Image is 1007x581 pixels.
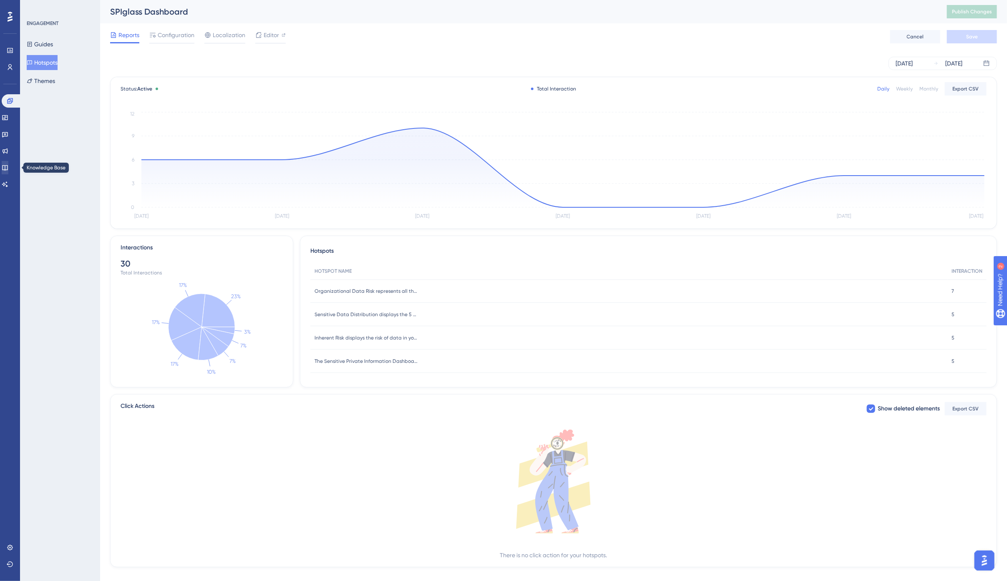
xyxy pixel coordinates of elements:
tspan: 3 [132,181,134,186]
div: Interactions [121,243,153,253]
div: Total Interaction [531,86,576,92]
div: Daily [877,86,889,92]
text: 17% [179,282,187,288]
div: [DATE] [896,58,913,68]
text: 10% [207,369,216,375]
span: The Sensitive Private Information Dashboard (SPIglass™) Dashboard is a dashboard with a specific ... [315,358,419,365]
text: 7% [241,342,247,349]
span: 5 [952,335,954,341]
tspan: 9 [132,133,134,139]
tspan: [DATE] [556,214,570,219]
span: Reports [118,30,139,40]
tspan: 0 [131,204,134,210]
button: Guides [27,37,53,52]
button: Export CSV [945,402,987,415]
span: Status: [121,86,152,92]
span: 5 [952,358,954,365]
text: 23% [231,293,241,299]
span: Sensitive Data Distribution displays the 5 data types with the most matches across all discovered... [315,311,419,318]
iframe: UserGuiding AI Assistant Launcher [972,548,997,573]
div: SPIglass Dashboard [110,6,926,18]
div: [DATE] [945,58,962,68]
span: Configuration [158,30,194,40]
tspan: [DATE] [837,214,851,219]
text: 7% [229,358,236,364]
span: 7 [952,288,954,294]
span: INTERACTION [952,268,982,274]
span: 5 [952,311,954,318]
span: Publish Changes [952,8,992,15]
div: Monthly [919,86,938,92]
span: Editor [264,30,279,40]
span: Need Help? [20,2,52,12]
tspan: 6 [132,157,134,163]
span: Localization [213,30,245,40]
span: Cancel [907,33,924,40]
span: Show deleted elements [878,404,940,414]
text: 17% [171,361,179,367]
tspan: [DATE] [969,214,983,219]
button: Themes [27,73,55,88]
span: Active [137,86,152,92]
tspan: [DATE] [415,214,430,219]
span: Save [966,33,978,40]
tspan: [DATE] [134,214,149,219]
tspan: [DATE] [696,214,710,219]
tspan: 12 [130,111,134,117]
button: Hotspots [27,55,58,70]
div: ENGAGEMENT [27,20,58,27]
text: 17% [152,319,160,325]
div: 30 [121,258,283,269]
div: There is no click action for your hotspots. [500,550,607,560]
button: Cancel [890,30,940,43]
span: Export CSV [953,405,979,412]
button: Save [947,30,997,43]
div: 2 [58,4,60,11]
span: Organizational Data Risk represents all the scanned data in your environment. The data is display... [315,288,419,294]
button: Publish Changes [947,5,997,18]
div: Weekly [896,86,913,92]
span: Click Actions [121,401,154,416]
span: Export CSV [953,86,979,92]
button: Export CSV [945,82,987,96]
span: Inherent Risk displays the risk of data in your environment at any given point in time. More info... [315,335,419,341]
span: HOTSPOT NAME [315,268,352,274]
tspan: [DATE] [275,214,289,219]
span: Hotspots [310,246,334,256]
text: 3% [244,329,251,335]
